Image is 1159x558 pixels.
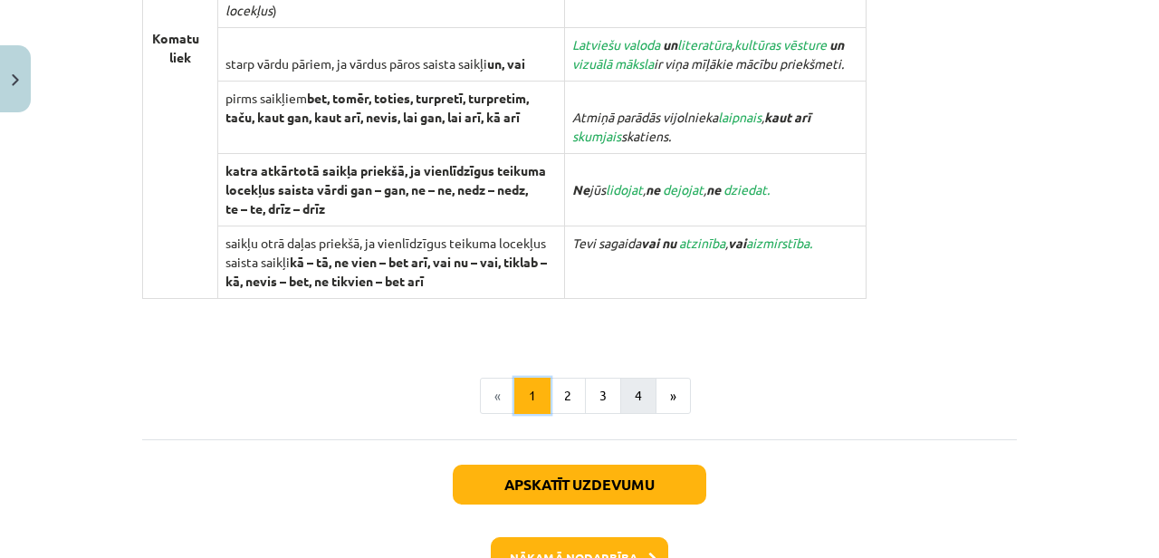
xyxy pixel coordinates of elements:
button: 3 [585,378,621,414]
em: Tevi sagaida , [572,235,812,251]
strong: un [829,36,844,53]
strong: ne [646,181,660,197]
button: 2 [550,378,586,414]
em: Atmiņā parādās vijolnieka , skatiens. [572,109,810,144]
span: kultūras vēsture [734,36,827,53]
span: aizmirstība. [746,235,812,251]
strong: bet, tomēr, toties, turpretī, turpretim, taču, kaut gan, kaut arī, nevis, lai gan, lai arī, kā arī [225,90,529,125]
em: jūs , , [572,181,770,197]
button: 4 [620,378,656,414]
td: starp vārdu pāriem, ja vārdus pāros saista saikļi [217,28,564,82]
strong: kaut arī [764,109,810,125]
span: skumjais [572,128,621,144]
button: 1 [514,378,551,414]
nav: Page navigation example [142,378,1017,414]
span: literatūra [677,36,732,53]
strong: ne [706,181,721,197]
span: dejojat [663,181,704,197]
span: Latviešu valoda [572,36,660,53]
strong: vai nu [641,235,676,251]
button: » [656,378,691,414]
span: vizuālā māksla [572,55,654,72]
button: Apskatīt uzdevumu [453,465,706,505]
strong: Komatu liek [152,30,207,65]
strong: vai [728,235,746,251]
em: , ir viņa mīļākie mācību priekšmeti. [572,36,844,72]
strong: Ne [572,181,589,197]
p: pirms saikļiem [225,89,557,127]
td: saikļu otrā daļas priekšā, ja vienlīdzīgus teikuma locekļus saista saikļi [217,226,564,299]
strong: kā – tā, ne vien – bet arī, vai nu – vai, tiklab – kā, nevis – bet, ne tikvien – bet arī [225,254,547,289]
span: lidojat [606,181,643,197]
strong: katra atkārtotā saikļa priekšā, ja vienlīdzīgus teikuma locekļus saista vārdi gan – gan, ne – ne,... [225,162,546,216]
span: dziedat. [723,181,770,197]
strong: un, vai [487,55,525,72]
span: laipnais [718,109,761,125]
img: icon-close-lesson-0947bae3869378f0d4975bcd49f059093ad1ed9edebbc8119c70593378902aed.svg [12,74,19,86]
strong: un [663,36,677,53]
span: atzinība [679,235,725,251]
